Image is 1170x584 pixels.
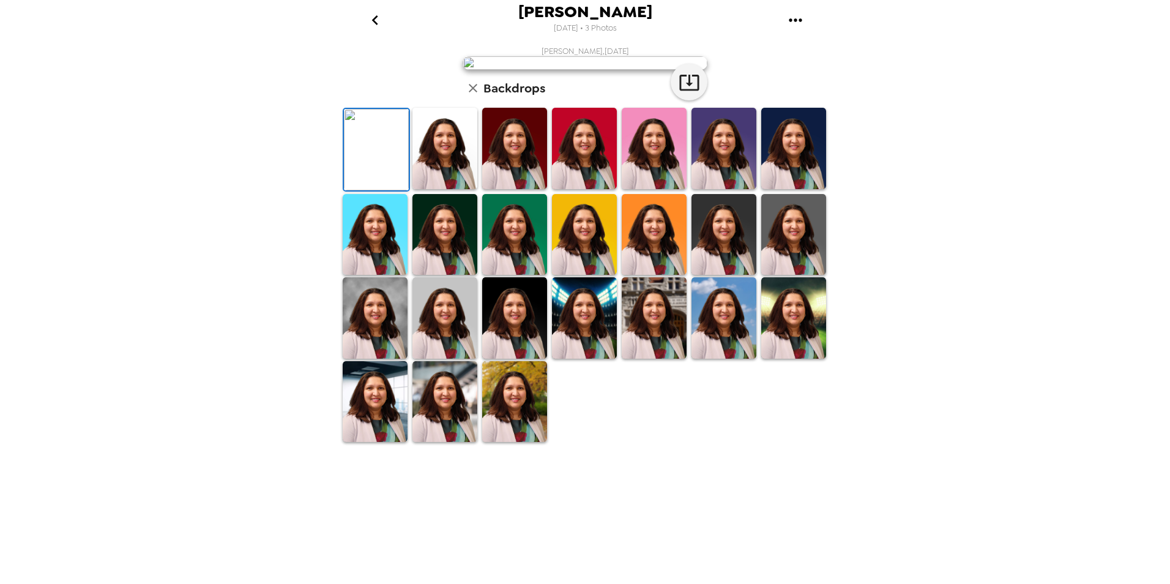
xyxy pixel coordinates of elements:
img: user [463,56,707,70]
span: [PERSON_NAME] [518,4,652,20]
span: [PERSON_NAME] , [DATE] [542,46,629,56]
img: Original [344,109,409,190]
h6: Backdrops [483,78,545,98]
span: [DATE] • 3 Photos [554,20,617,37]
